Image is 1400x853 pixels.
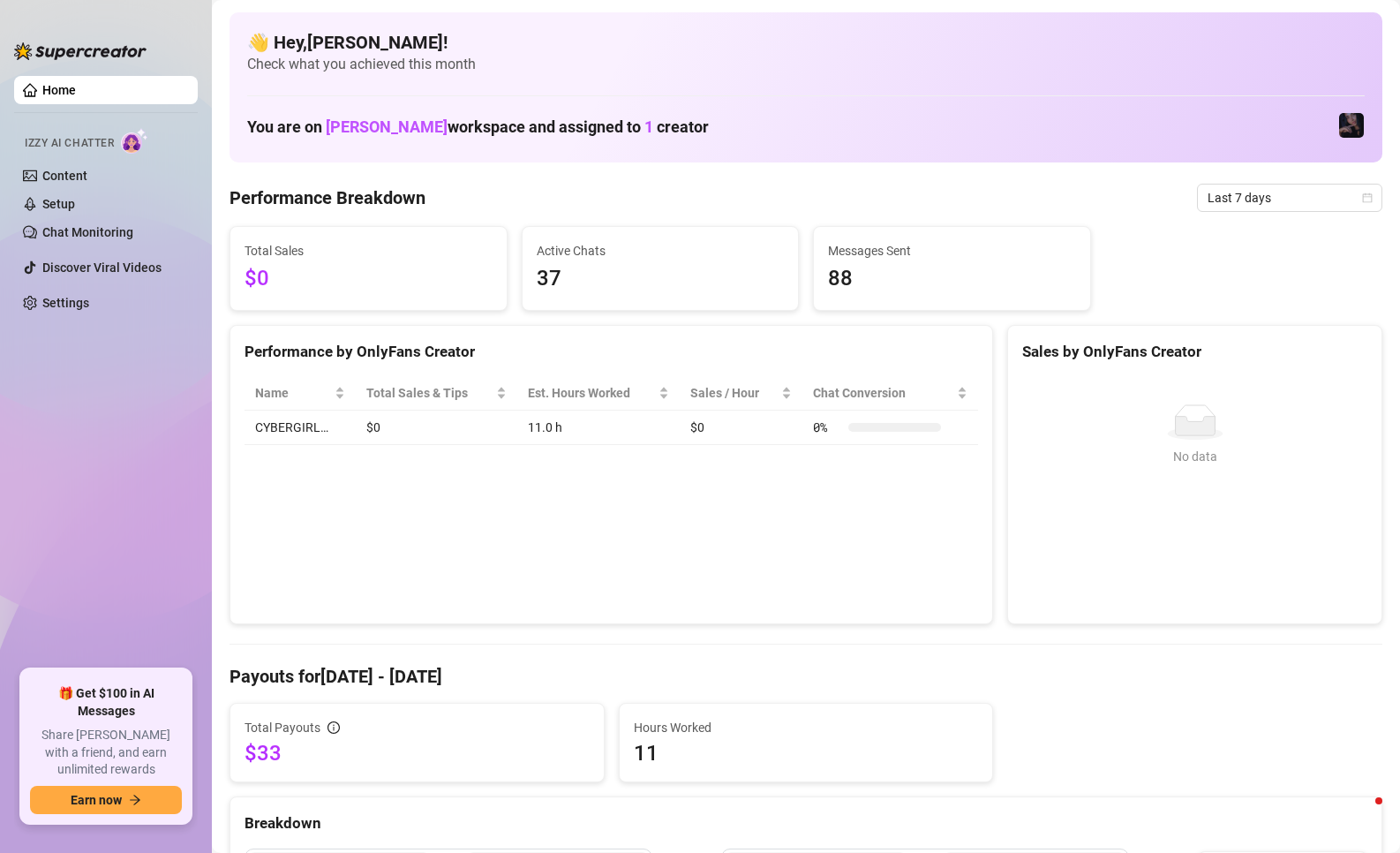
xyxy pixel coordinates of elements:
[30,727,182,779] span: Share [PERSON_NAME] with a friend, and earn unlimited rewards
[813,383,953,403] span: Chat Conversion
[1022,340,1367,364] div: Sales by OnlyFans Creator
[42,197,75,211] a: Setup
[1208,185,1372,211] span: Last 7 days
[813,418,841,437] span: 0 %
[245,411,356,445] td: CYBERGIRL…
[230,185,425,210] h4: Performance Breakdown
[14,42,147,60] img: logo-BBDzfeDw.svg
[247,30,1365,55] h4: 👋 Hey, [PERSON_NAME] !
[25,135,114,152] span: Izzy AI Chatter
[828,262,1076,296] span: 88
[245,340,978,364] div: Performance by OnlyFans Creator
[42,296,89,310] a: Settings
[71,793,122,807] span: Earn now
[634,718,979,737] span: Hours Worked
[1339,113,1364,138] img: CYBERGIRL
[1362,192,1373,203] span: calendar
[356,411,517,445] td: $0
[680,411,802,445] td: $0
[42,260,162,275] a: Discover Viral Videos
[1340,793,1382,835] iframe: Intercom live chat
[245,718,320,737] span: Total Payouts
[42,225,133,239] a: Chat Monitoring
[537,241,785,260] span: Active Chats
[245,241,493,260] span: Total Sales
[121,128,148,154] img: AI Chatter
[634,739,979,767] span: 11
[245,262,493,296] span: $0
[327,721,340,734] span: info-circle
[230,664,1382,689] h4: Payouts for [DATE] - [DATE]
[528,383,655,403] div: Est. Hours Worked
[356,376,517,411] th: Total Sales & Tips
[247,117,709,137] h1: You are on workspace and assigned to creator
[247,55,1365,74] span: Check what you achieved this month
[517,411,680,445] td: 11.0 h
[42,83,76,97] a: Home
[326,117,448,136] span: [PERSON_NAME]
[30,685,182,720] span: 🎁 Get $100 in AI Messages
[129,794,141,806] span: arrow-right
[30,786,182,814] button: Earn nowarrow-right
[245,376,356,411] th: Name
[680,376,802,411] th: Sales / Hour
[366,383,493,403] span: Total Sales & Tips
[1029,447,1360,466] div: No data
[245,739,590,767] span: $33
[644,117,653,136] span: 1
[245,811,1367,835] div: Breakdown
[42,169,87,183] a: Content
[255,383,331,403] span: Name
[802,376,978,411] th: Chat Conversion
[690,383,778,403] span: Sales / Hour
[828,241,1076,260] span: Messages Sent
[537,262,785,296] span: 37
